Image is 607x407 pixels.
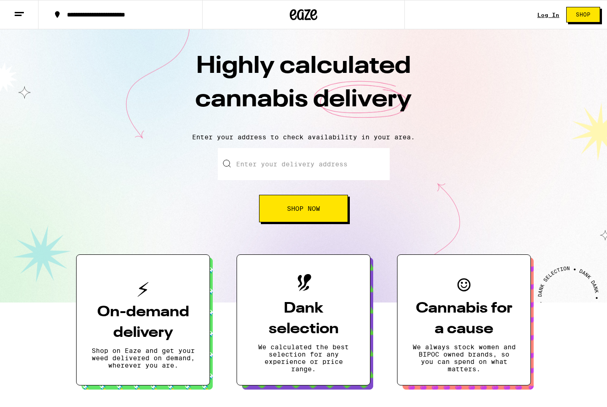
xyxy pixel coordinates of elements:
h3: On-demand delivery [91,302,195,343]
button: On-demand deliveryShop on Eaze and get your weed delivered on demand, wherever you are. [76,254,210,385]
a: Log In [537,12,559,18]
h3: Cannabis for a cause [412,298,516,340]
span: Shop Now [287,205,320,212]
input: Enter your delivery address [218,148,390,180]
p: We always stock women and BIPOC owned brands, so you can spend on what matters. [412,343,516,373]
button: Dank selectionWe calculated the best selection for any experience or price range. [237,254,370,385]
h1: Highly calculated cannabis delivery [143,50,464,126]
p: Shop on Eaze and get your weed delivered on demand, wherever you are. [91,347,195,369]
p: Enter your address to check availability in your area. [9,133,598,141]
span: Shop [576,12,590,17]
a: Shop [559,7,607,22]
h3: Dank selection [252,298,355,340]
button: Shop [566,7,600,22]
p: We calculated the best selection for any experience or price range. [252,343,355,373]
button: Cannabis for a causeWe always stock women and BIPOC owned brands, so you can spend on what matters. [397,254,531,385]
button: Shop Now [259,195,348,222]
